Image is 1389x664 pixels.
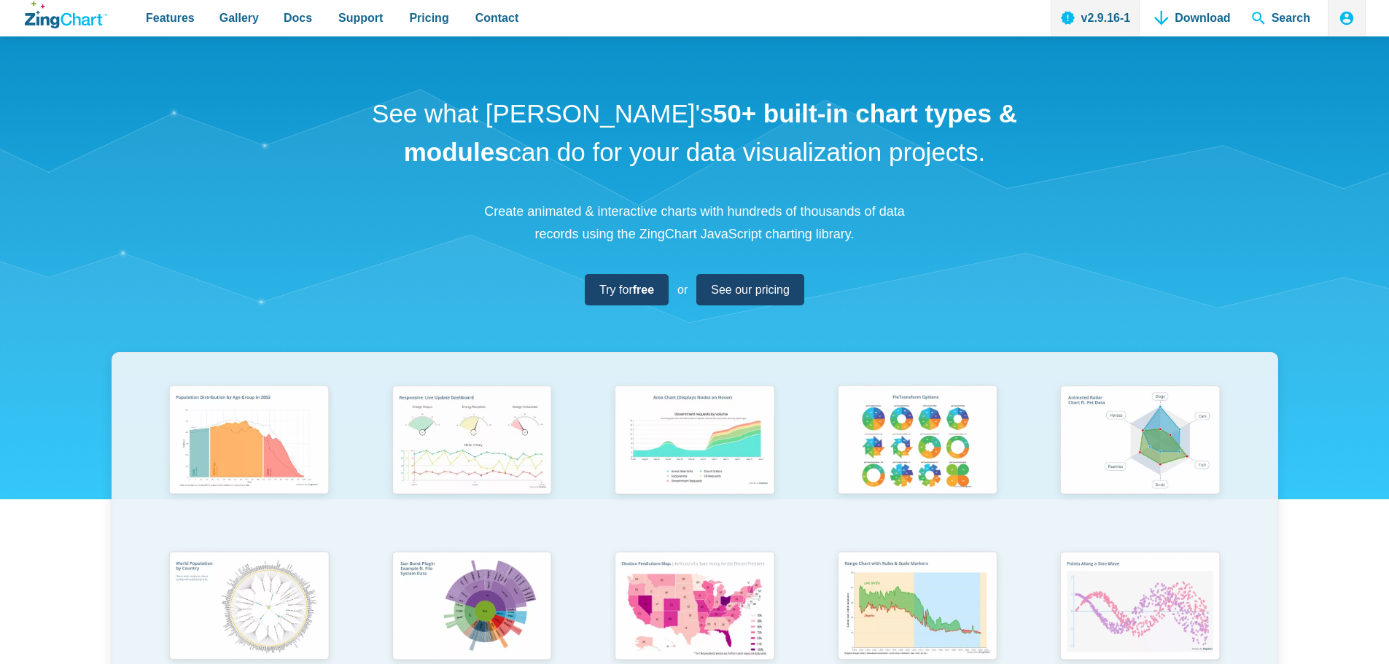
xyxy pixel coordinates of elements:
[476,200,914,245] p: Create animated & interactive charts with hundreds of thousands of data records using the ZingCha...
[599,280,654,300] span: Try for
[404,99,1017,166] strong: 50+ built-in chart types & modules
[828,378,1006,505] img: Pie Transform Options
[138,378,361,544] a: Population Distribution by Age Group in 2052
[605,378,783,505] img: Area Chart (Displays Nodes on Hover)
[677,280,688,300] span: or
[1051,378,1229,505] img: Animated Radar Chart ft. Pet Data
[219,8,259,28] span: Gallery
[711,280,790,300] span: See our pricing
[475,8,519,28] span: Contact
[25,1,107,28] a: ZingChart Logo. Click to return to the homepage
[633,284,654,296] strong: free
[583,378,806,544] a: Area Chart (Displays Nodes on Hover)
[367,95,1023,171] h1: See what [PERSON_NAME]'s can do for your data visualization projects.
[146,8,195,28] span: Features
[383,378,561,505] img: Responsive Live Update Dashboard
[696,274,804,305] a: See our pricing
[284,8,312,28] span: Docs
[806,378,1029,544] a: Pie Transform Options
[338,8,383,28] span: Support
[585,274,669,305] a: Try forfree
[1029,378,1252,544] a: Animated Radar Chart ft. Pet Data
[160,378,338,505] img: Population Distribution by Age Group in 2052
[360,378,583,544] a: Responsive Live Update Dashboard
[409,8,448,28] span: Pricing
